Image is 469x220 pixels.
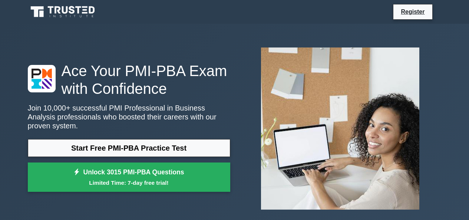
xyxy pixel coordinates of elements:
h1: Ace Your PMI-PBA Exam with Confidence [28,62,230,98]
a: Unlock 3015 PMI-PBA QuestionsLimited Time: 7-day free trial! [28,162,230,192]
small: Limited Time: 7-day free trial! [37,178,221,187]
a: Register [396,7,429,16]
a: Start Free PMI-PBA Practice Test [28,139,230,157]
p: Join 10,000+ successful PMI Professional in Business Analysis professionals who boosted their car... [28,104,230,130]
